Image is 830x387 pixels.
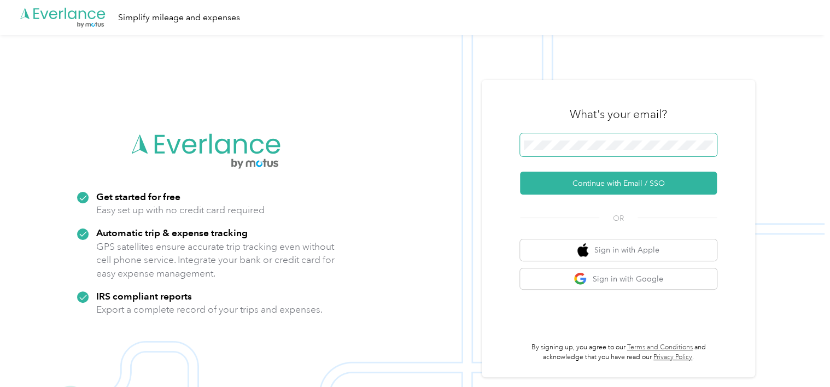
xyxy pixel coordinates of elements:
[627,343,693,351] a: Terms and Conditions
[653,353,692,361] a: Privacy Policy
[570,107,667,122] h3: What's your email?
[118,11,240,25] div: Simplify mileage and expenses
[520,172,717,195] button: Continue with Email / SSO
[574,272,587,286] img: google logo
[96,191,180,202] strong: Get started for free
[96,203,265,217] p: Easy set up with no credit card required
[520,343,717,362] p: By signing up, you agree to our and acknowledge that you have read our .
[599,213,638,224] span: OR
[96,303,323,316] p: Export a complete record of your trips and expenses.
[577,243,588,257] img: apple logo
[96,240,335,280] p: GPS satellites ensure accurate trip tracking even without cell phone service. Integrate your bank...
[520,268,717,290] button: google logoSign in with Google
[96,227,248,238] strong: Automatic trip & expense tracking
[520,239,717,261] button: apple logoSign in with Apple
[96,290,192,302] strong: IRS compliant reports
